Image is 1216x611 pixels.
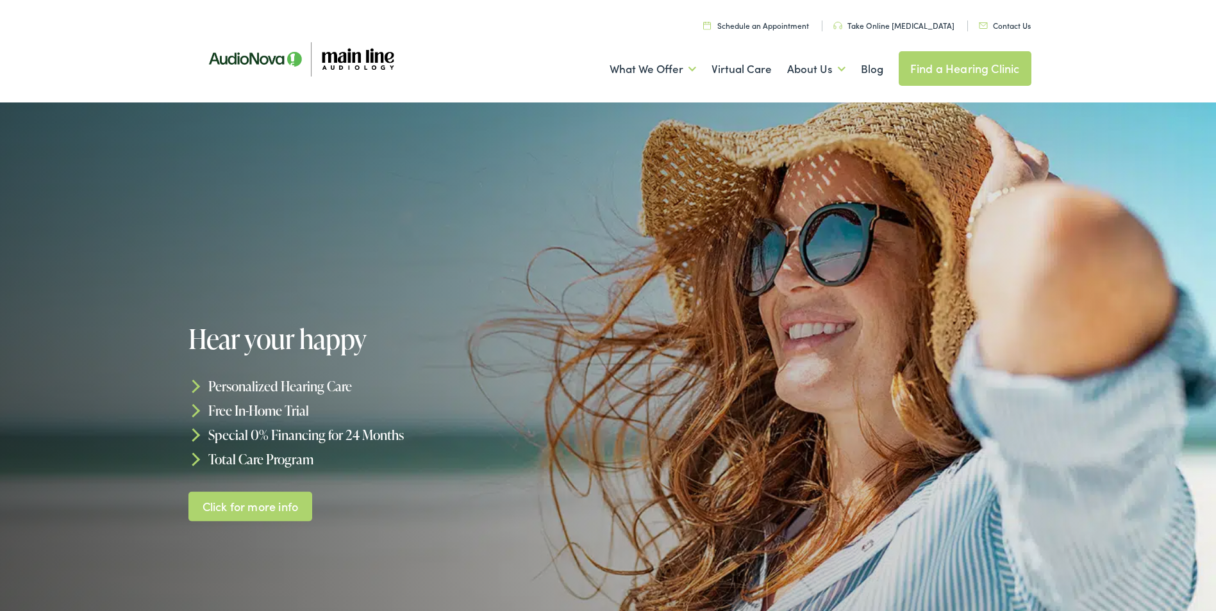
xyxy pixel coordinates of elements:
img: utility icon [703,21,711,29]
a: Take Online [MEDICAL_DATA] [833,20,954,31]
a: Blog [861,45,883,93]
a: About Us [787,45,845,93]
li: Special 0% Financing for 24 Months [188,423,614,447]
li: Total Care Program [188,446,614,471]
li: Personalized Hearing Care [188,374,614,398]
a: Contact Us [979,20,1031,31]
a: Find a Hearing Clinic [899,51,1031,86]
img: utility icon [979,22,988,29]
a: Schedule an Appointment [703,20,809,31]
img: utility icon [833,22,842,29]
a: What We Offer [610,45,696,93]
li: Free In-Home Trial [188,398,614,423]
h1: Hear your happy [188,324,614,354]
a: Click for more info [188,491,312,521]
a: Virtual Care [712,45,772,93]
